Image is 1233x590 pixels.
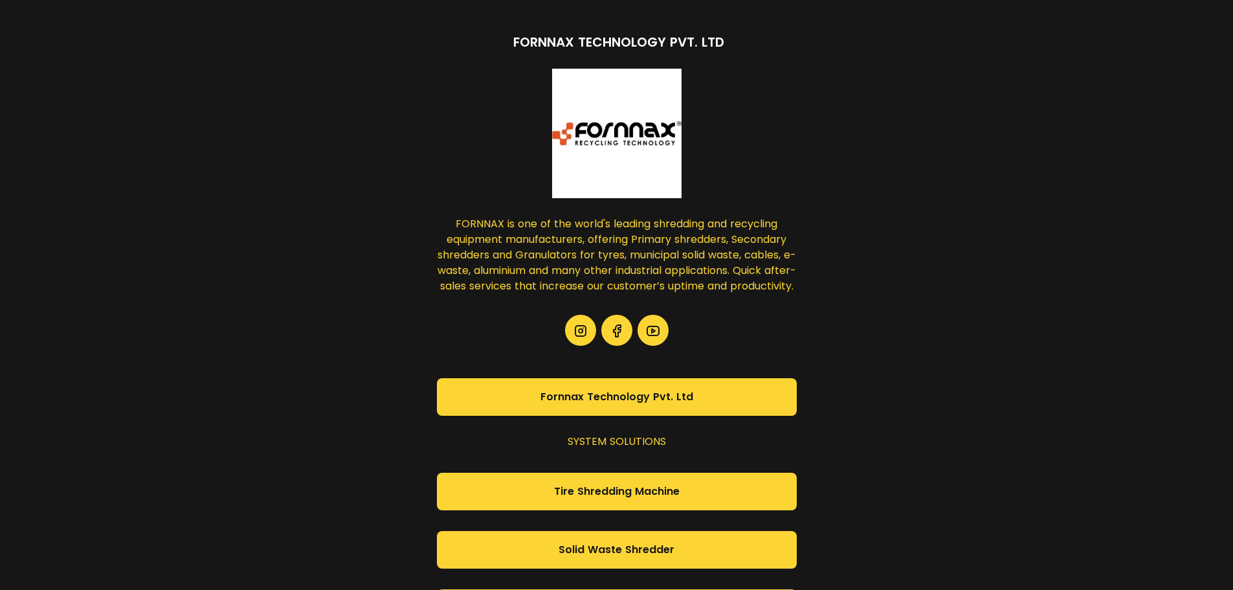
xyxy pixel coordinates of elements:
div: FORNNAX is one of the world's leading shredding and recycling equipment manufacturers, offering P... [437,216,797,297]
a: Solid Waste Shredder [437,531,797,569]
div: SYSTEM SOLUTIONS [437,434,797,452]
h1: Fornnax Technology Pvt. Ltd [513,32,724,52]
a: Tire Shredding Machine [437,473,797,510]
a: Fornnax Technology Pvt. Ltd [437,378,797,416]
img: cb33dbd0-4adc-42f4-b26b-d8e6055d1aca [552,69,682,198]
